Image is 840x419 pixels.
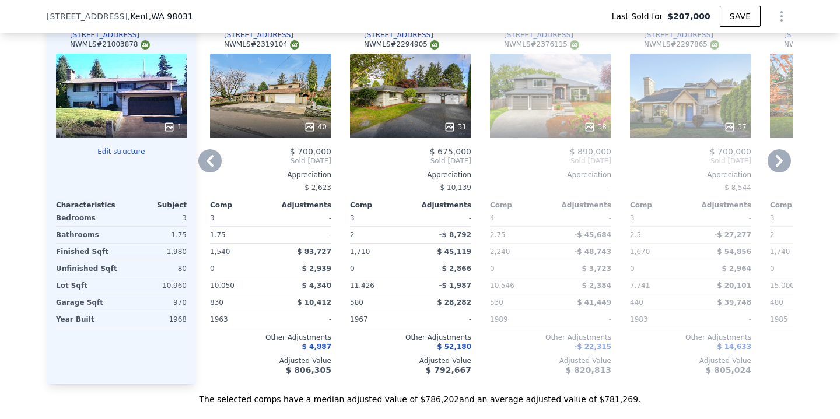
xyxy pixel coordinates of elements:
span: $ 10,139 [440,184,471,192]
div: Lot Sqft [56,277,119,294]
div: - [273,210,331,226]
div: 1.75 [124,227,187,243]
div: 1968 [124,311,187,328]
span: 1,540 [210,248,230,256]
div: NWMLS # 2294905 [364,40,439,50]
span: $ 8,544 [724,184,751,192]
span: 480 [770,298,783,307]
a: [STREET_ADDRESS] [350,30,433,40]
span: Sold [DATE] [630,156,751,166]
span: , WA 98031 [149,12,193,21]
div: Other Adjustments [490,333,611,342]
div: 1967 [350,311,408,328]
span: 10,546 [490,281,514,290]
div: Comp [770,200,831,210]
div: - [693,210,751,226]
span: 15,000 [770,281,794,290]
div: The selected comps have a median adjusted value of $786,202 and an average adjusted value of $781... [47,384,793,405]
div: NWMLS # 2319104 [224,40,299,50]
img: NWMLS Logo [570,40,579,50]
button: Show Options [770,5,793,28]
span: 3 [210,214,215,222]
div: 1985 [770,311,828,328]
div: Year Built [56,311,119,328]
div: 970 [124,294,187,311]
span: 4 [490,214,495,222]
div: Appreciation [630,170,751,179]
span: 1,740 [770,248,790,256]
div: - [413,210,471,226]
div: Subject [121,200,187,210]
div: Finished Sqft [56,244,119,260]
span: 0 [630,265,635,273]
span: 1,670 [630,248,650,256]
div: 2.75 [490,227,548,243]
div: [STREET_ADDRESS] [364,30,433,40]
span: $ 2,939 [302,265,331,273]
span: $ 4,887 [302,343,331,351]
div: Other Adjustments [210,333,331,342]
div: Bedrooms [56,210,119,226]
div: Appreciation [350,170,471,179]
div: Adjusted Value [630,356,751,365]
span: -$ 27,277 [714,231,751,239]
div: NWMLS # 21003878 [70,40,150,50]
span: 7,741 [630,281,650,290]
span: Sold [DATE] [210,156,331,166]
img: NWMLS Logo [430,40,439,50]
img: NWMLS Logo [290,40,299,50]
span: 0 [490,265,495,273]
div: [STREET_ADDRESS] [644,30,713,40]
span: Sold [DATE] [350,156,471,166]
div: Comp [210,200,271,210]
div: 1963 [210,311,268,328]
span: 830 [210,298,223,307]
span: -$ 48,743 [574,248,611,256]
div: - [553,210,611,226]
div: NWMLS # 2297865 [644,40,719,50]
div: Appreciation [210,170,331,179]
div: [STREET_ADDRESS] [224,30,293,40]
span: Last Sold for [612,10,668,22]
div: Adjustments [691,200,751,210]
span: 11,426 [350,281,374,290]
div: Bathrooms [56,227,119,243]
span: $ 2,623 [304,184,331,192]
span: $ 2,384 [582,281,611,290]
div: 2 [350,227,408,243]
span: $ 41,449 [577,298,611,307]
span: $ 4,340 [302,281,331,290]
span: 3 [630,214,635,222]
span: -$ 22,315 [574,343,611,351]
span: 0 [210,265,215,273]
div: 31 [444,121,467,133]
div: Garage Sqft [56,294,119,311]
span: $ 14,633 [717,343,751,351]
span: -$ 8,792 [439,231,471,239]
span: 2,240 [490,248,510,256]
a: [STREET_ADDRESS] [210,30,293,40]
span: 580 [350,298,363,307]
div: Other Adjustments [630,333,751,342]
div: Appreciation [490,170,611,179]
div: - [490,179,611,196]
button: SAVE [720,6,761,27]
div: 40 [304,121,327,133]
div: 1989 [490,311,548,328]
span: $ 52,180 [437,343,471,351]
a: [STREET_ADDRESS] [630,30,713,40]
span: 0 [770,265,775,273]
div: [STREET_ADDRESS] [504,30,573,40]
span: $ 805,024 [706,365,751,375]
div: 2.5 [630,227,688,243]
span: $ 39,748 [717,298,751,307]
span: [STREET_ADDRESS] [47,10,128,22]
span: $ 54,856 [717,248,751,256]
span: 530 [490,298,503,307]
button: Edit structure [56,147,187,156]
span: 440 [630,298,643,307]
span: $ 806,305 [286,365,331,375]
div: Adjustments [271,200,331,210]
div: [STREET_ADDRESS] [70,30,139,40]
span: $ 10,412 [297,298,331,307]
